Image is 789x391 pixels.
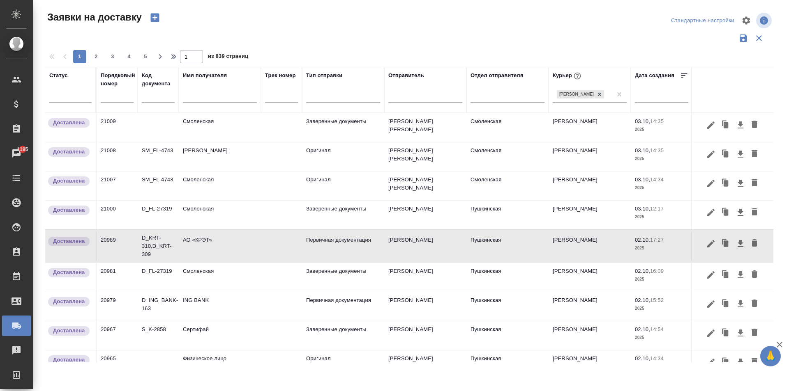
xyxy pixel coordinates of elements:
[650,237,664,243] p: 17:27
[635,184,688,192] p: 2025
[97,292,138,321] td: 20979
[747,117,761,133] button: Удалить
[635,71,674,80] div: Дата создания
[747,267,761,283] button: Удалить
[635,126,688,134] p: 2025
[635,237,650,243] p: 02.10,
[471,71,523,80] div: Отдел отправителя
[718,176,734,191] button: Клонировать
[2,143,31,164] a: 1195
[302,292,384,321] td: Первичная документация
[302,232,384,261] td: Первичная документация
[97,201,138,229] td: 21000
[718,354,734,370] button: Клонировать
[47,354,92,366] div: Документы доставлены, фактическая дата доставки проставиться автоматически
[179,201,261,229] td: Смоленская
[142,71,175,88] div: Код документа
[704,205,718,220] button: Редактировать
[306,71,342,80] div: Тип отправки
[635,297,650,303] p: 02.10,
[635,213,688,221] p: 2025
[650,118,664,124] p: 14:35
[549,350,631,379] td: [PERSON_NAME]
[302,113,384,142] td: Заверенные документы
[557,90,595,99] div: [PERSON_NAME]
[388,71,424,80] div: Отправитель
[47,267,92,278] div: Документы доставлены, фактическая дата доставки проставиться автоматически
[384,292,466,321] td: [PERSON_NAME]
[704,325,718,341] button: Редактировать
[45,11,142,24] span: Заявки на доставку
[384,171,466,200] td: [PERSON_NAME] [PERSON_NAME]
[138,263,179,292] td: D_FL-27319
[97,321,138,350] td: 20967
[138,230,179,263] td: D_KRT-310,D_KRT-309
[179,292,261,321] td: ING BANK
[384,113,466,142] td: [PERSON_NAME] [PERSON_NAME]
[138,201,179,229] td: D_FL-27319
[47,205,92,216] div: Документы доставлены, фактическая дата доставки проставиться автоматически
[747,146,761,162] button: Удалить
[704,296,718,312] button: Редактировать
[549,263,631,292] td: [PERSON_NAME]
[635,176,650,183] p: 03.10,
[97,113,138,142] td: 21009
[179,350,261,379] td: Физическое лицо (Пушкинская)
[704,117,718,133] button: Редактировать
[265,71,296,80] div: Трек номер
[179,142,261,171] td: [PERSON_NAME]
[635,275,688,284] p: 2025
[734,146,747,162] button: Скачать
[53,268,85,277] p: Доставлена
[718,236,734,252] button: Клонировать
[179,263,261,292] td: Смоленская
[635,244,688,252] p: 2025
[179,232,261,261] td: АО «КРЭТ»
[384,201,466,229] td: [PERSON_NAME]
[122,50,136,63] button: 4
[747,354,761,370] button: Удалить
[179,171,261,200] td: Смоленская
[183,71,227,80] div: Имя получателя
[53,206,85,214] p: Доставлена
[556,89,605,100] div: Иванова Евгения
[650,297,664,303] p: 15:52
[179,321,261,350] td: Сертифай
[179,113,261,142] td: Смоленская
[747,296,761,312] button: Удалить
[97,350,138,379] td: 20965
[650,206,664,212] p: 12:17
[302,350,384,379] td: Оригинал
[734,236,747,252] button: Скачать
[138,321,179,350] td: S_K-2858
[53,177,85,185] p: Доставлена
[718,205,734,220] button: Клонировать
[384,142,466,171] td: [PERSON_NAME] [PERSON_NAME]
[97,232,138,261] td: 20989
[734,296,747,312] button: Скачать
[760,346,781,366] button: 🙏
[466,263,549,292] td: Пушкинская
[97,142,138,171] td: 21008
[302,321,384,350] td: Заверенные документы
[466,201,549,229] td: Пушкинская
[302,171,384,200] td: Оригинал
[650,268,664,274] p: 16:09
[106,50,119,63] button: 3
[384,232,466,261] td: [PERSON_NAME]
[138,292,179,321] td: D_ING_BANK-163
[47,146,92,158] div: Документы доставлены, фактическая дата доставки проставиться автоматически
[734,267,747,283] button: Скачать
[12,145,33,153] span: 1195
[635,155,688,163] p: 2025
[53,297,85,306] p: Доставлена
[734,205,747,220] button: Скачать
[101,71,135,88] div: Порядковый номер
[302,263,384,292] td: Заверенные документы
[384,350,466,379] td: [PERSON_NAME]
[635,268,650,274] p: 02.10,
[549,232,631,261] td: [PERSON_NAME]
[549,113,631,142] td: [PERSON_NAME]
[549,321,631,350] td: [PERSON_NAME]
[549,201,631,229] td: [PERSON_NAME]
